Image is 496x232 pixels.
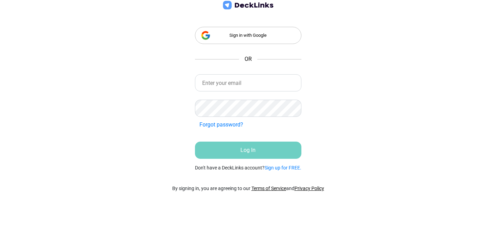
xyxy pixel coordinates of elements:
[195,164,301,172] small: Don't have a DeckLinks account?
[195,74,301,91] input: Enter your email
[294,186,324,191] a: Privacy Policy
[172,185,324,192] p: By signing in, you are agreeing to our and
[195,118,248,131] button: Forgot password?
[251,186,286,191] a: Terms of Service
[195,142,301,159] button: Log In
[195,27,301,44] div: Sign in with Google
[265,165,301,170] a: Sign up for FREE.
[245,55,252,63] span: OR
